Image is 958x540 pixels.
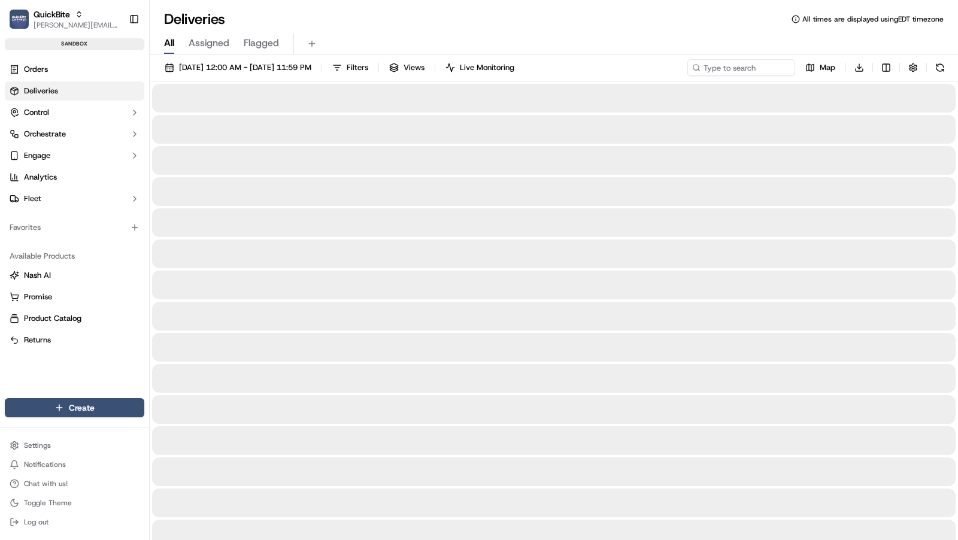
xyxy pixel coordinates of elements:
button: Settings [5,437,144,454]
button: Refresh [932,59,948,76]
button: Control [5,103,144,122]
span: Map [820,62,835,73]
span: Nash AI [24,270,51,281]
img: QuickBite [10,10,29,29]
button: Filters [327,59,374,76]
span: Notifications [24,460,66,469]
h1: Deliveries [164,10,225,29]
span: Product Catalog [24,313,81,324]
a: Nash AI [10,270,140,281]
span: Assigned [189,36,229,50]
span: Chat with us! [24,479,68,489]
button: Notifications [5,456,144,473]
span: Live Monitoring [460,62,514,73]
span: Toggle Theme [24,498,72,508]
button: Fleet [5,189,144,208]
span: Settings [24,441,51,450]
button: Chat with us! [5,475,144,492]
span: Create [69,402,95,414]
span: [DATE] 12:00 AM - [DATE] 11:59 PM [179,62,311,73]
input: Type to search [687,59,795,76]
div: sandbox [5,38,144,50]
button: [DATE] 12:00 AM - [DATE] 11:59 PM [159,59,317,76]
span: Engage [24,150,50,161]
span: Control [24,107,49,118]
span: Views [404,62,425,73]
span: Promise [24,292,52,302]
a: Promise [10,292,140,302]
span: Deliveries [24,86,58,96]
button: Create [5,398,144,417]
a: Returns [10,335,140,345]
button: Log out [5,514,144,530]
span: Filters [347,62,368,73]
button: QuickBite [34,8,70,20]
button: Product Catalog [5,309,144,328]
span: All [164,36,174,50]
a: Analytics [5,168,144,187]
button: Orchestrate [5,125,144,144]
span: Fleet [24,193,41,204]
span: Orders [24,64,48,75]
span: Returns [24,335,51,345]
span: Log out [24,517,48,527]
span: Orchestrate [24,129,66,139]
button: Nash AI [5,266,144,285]
span: Flagged [244,36,279,50]
button: Promise [5,287,144,307]
button: Toggle Theme [5,495,144,511]
a: Orders [5,60,144,79]
button: [PERSON_NAME][EMAIL_ADDRESS][DOMAIN_NAME] [34,20,119,30]
span: Analytics [24,172,57,183]
a: Product Catalog [10,313,140,324]
span: All times are displayed using EDT timezone [802,14,944,24]
button: Returns [5,330,144,350]
button: QuickBiteQuickBite[PERSON_NAME][EMAIL_ADDRESS][DOMAIN_NAME] [5,5,124,34]
button: Views [384,59,430,76]
div: Favorites [5,218,144,237]
button: Engage [5,146,144,165]
button: Live Monitoring [440,59,520,76]
button: Map [800,59,841,76]
a: Deliveries [5,81,144,101]
div: Available Products [5,247,144,266]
